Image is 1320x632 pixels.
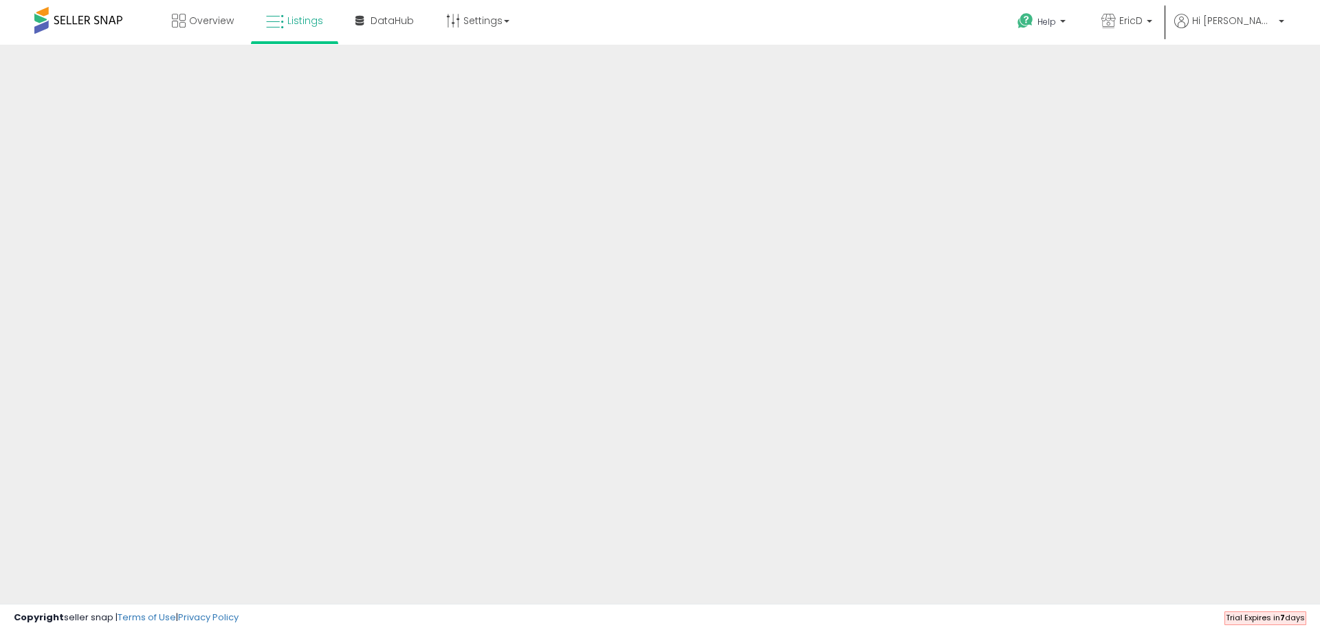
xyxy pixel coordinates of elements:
span: Hi [PERSON_NAME] [1192,14,1275,28]
span: Trial Expires in days [1226,612,1305,623]
strong: Copyright [14,611,64,624]
div: seller snap | | [14,611,239,624]
span: Overview [189,14,234,28]
a: Terms of Use [118,611,176,624]
a: Help [1006,2,1079,45]
span: DataHub [371,14,414,28]
i: Get Help [1017,12,1034,30]
span: Help [1037,16,1056,28]
span: Listings [287,14,323,28]
span: EricD [1119,14,1143,28]
a: Hi [PERSON_NAME] [1174,14,1284,45]
a: Privacy Policy [178,611,239,624]
b: 7 [1280,612,1285,623]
